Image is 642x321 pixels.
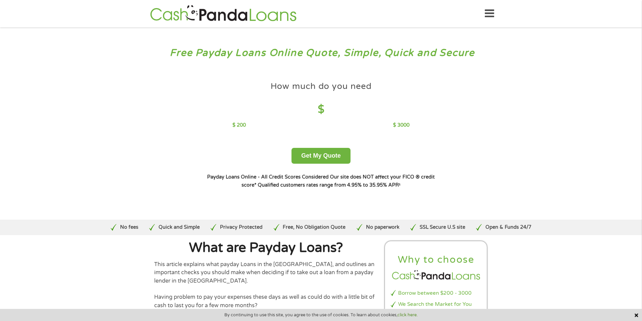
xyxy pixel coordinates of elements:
[397,312,418,318] a: click here.
[366,224,399,231] p: No paperwork
[485,224,531,231] p: Open & Funds 24/7
[391,254,482,266] h2: Why to choose
[393,122,410,129] p: $ 3000
[224,313,418,317] span: By continuing to use this site, you agree to the use of cookies. To learn about cookies,
[271,81,372,92] h4: How much do you need
[154,293,378,310] p: Having problem to pay your expenses these days as well as could do with a little bit of cash to l...
[20,47,623,59] h3: Free Payday Loans Online Quote, Simple, Quick and Secure
[420,224,465,231] p: SSL Secure U.S site
[242,174,435,188] strong: Our site does NOT affect your FICO ® credit score*
[232,103,410,117] h4: $
[283,224,345,231] p: Free, No Obligation Quote
[120,224,138,231] p: No fees
[291,148,351,164] button: Get My Quote
[207,174,329,180] strong: Payday Loans Online - All Credit Scores Considered
[154,260,378,285] p: This article explains what payday Loans in the [GEOGRAPHIC_DATA], and outlines an important check...
[148,4,299,23] img: GetLoanNow Logo
[391,300,482,308] li: We Search the Market for You
[159,224,200,231] p: Quick and Simple
[232,122,246,129] p: $ 200
[154,241,378,255] h1: What are Payday Loans?
[391,289,482,297] li: Borrow between $200 - 3000
[220,224,262,231] p: Privacy Protected
[258,182,400,188] strong: Qualified customers rates range from 4.95% to 35.95% APR¹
